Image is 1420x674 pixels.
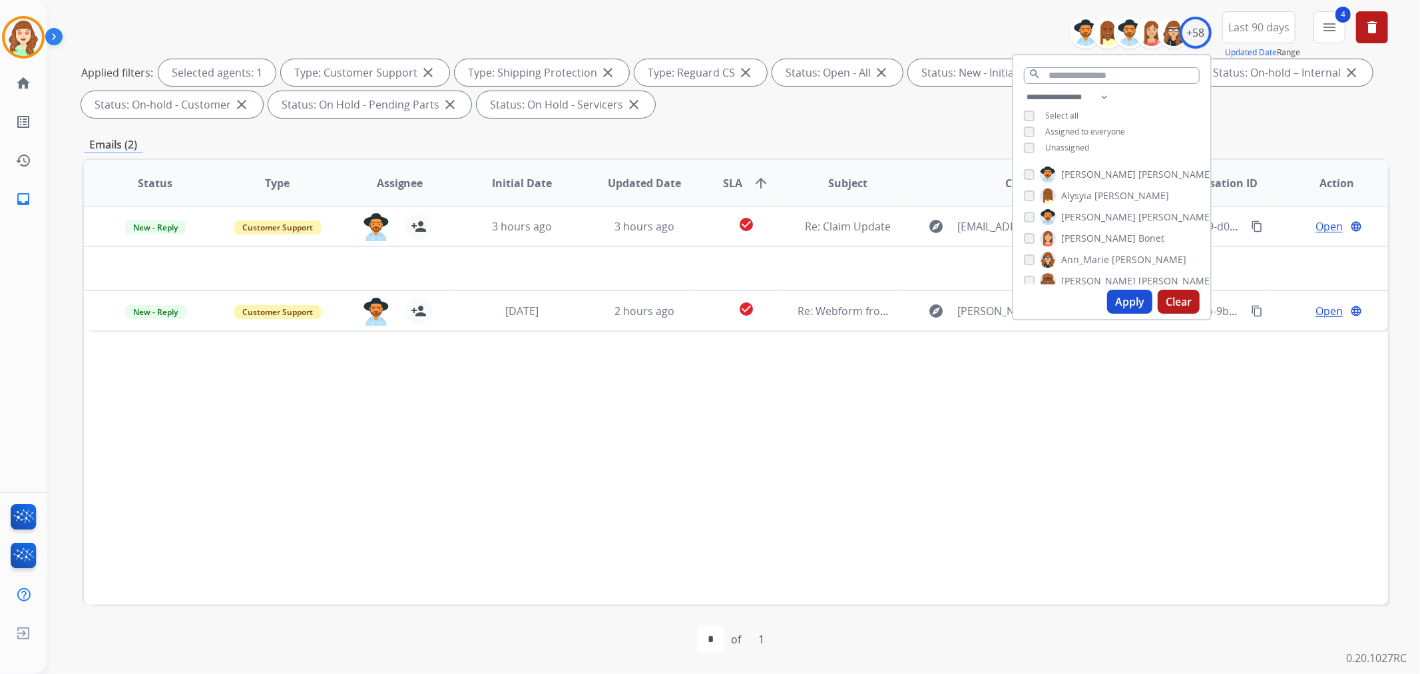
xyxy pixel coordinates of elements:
div: Status: On Hold - Pending Parts [268,91,471,118]
mat-icon: list_alt [15,114,31,130]
mat-icon: close [873,65,889,81]
span: 2 hours ago [614,304,674,318]
span: Range [1225,47,1300,58]
img: agent-avatar [363,298,389,326]
mat-icon: history [15,153,31,168]
span: Assignee [377,175,423,191]
span: Initial Date [492,175,552,191]
mat-icon: check_circle [738,216,754,232]
span: Last 90 days [1228,25,1290,30]
span: Re: Claim Update [805,219,891,234]
mat-icon: delete [1364,19,1380,35]
mat-icon: person_add [411,303,427,319]
mat-icon: search [1029,68,1041,80]
span: New - Reply [125,305,186,319]
mat-icon: close [626,97,642,113]
div: Type: Reguard CS [634,59,767,86]
p: Applied filters: [81,65,153,81]
mat-icon: close [442,97,458,113]
span: Customer [1005,175,1057,191]
th: Action [1266,160,1388,206]
div: 1 [748,626,775,653]
span: Status [138,175,172,191]
div: +58 [1180,17,1212,49]
span: Open [1315,218,1343,234]
span: 3 hours ago [614,219,674,234]
img: agent-avatar [363,213,389,241]
mat-icon: close [600,65,616,81]
mat-icon: language [1350,220,1362,232]
span: Open [1315,303,1343,319]
span: Bonet [1138,232,1164,245]
mat-icon: content_copy [1251,305,1263,317]
mat-icon: language [1350,305,1362,317]
mat-icon: close [234,97,250,113]
span: Subject [828,175,867,191]
span: [PERSON_NAME] [1112,253,1186,266]
span: [PERSON_NAME] [1138,210,1213,224]
button: Last 90 days [1222,11,1296,43]
span: [EMAIL_ADDRESS][DOMAIN_NAME] [957,218,1121,234]
div: Status: On Hold - Servicers [477,91,655,118]
span: Select all [1045,110,1078,121]
span: Type [265,175,290,191]
span: Unassigned [1045,142,1089,153]
mat-icon: person_add [411,218,427,234]
p: Emails (2) [84,137,142,153]
mat-icon: content_copy [1251,220,1263,232]
div: Type: Customer Support [281,59,449,86]
mat-icon: explore [928,303,944,319]
div: of [731,631,741,647]
span: [PERSON_NAME] [1061,168,1136,181]
mat-icon: check_circle [738,301,754,317]
span: [PERSON_NAME] [1061,210,1136,224]
div: Status: New - Initial [908,59,1049,86]
span: New - Reply [125,220,186,234]
mat-icon: close [738,65,754,81]
span: Updated Date [608,175,681,191]
span: Ann_Marie [1061,253,1109,266]
div: Selected agents: 1 [158,59,276,86]
span: [PERSON_NAME] [1138,274,1213,288]
span: Conversation ID [1172,175,1258,191]
button: Apply [1107,290,1152,314]
mat-icon: close [1343,65,1359,81]
span: [DATE] [505,304,539,318]
mat-icon: inbox [15,191,31,207]
span: [PERSON_NAME] [1061,274,1136,288]
span: Alysyia [1061,189,1092,202]
span: 4 [1335,7,1351,23]
mat-icon: explore [928,218,944,234]
span: 3 hours ago [492,219,552,234]
button: 4 [1313,11,1345,43]
mat-icon: menu [1321,19,1337,35]
span: Assigned to everyone [1045,126,1125,137]
button: Updated Date [1225,47,1277,58]
div: Status: On-hold – Internal [1200,59,1373,86]
div: Type: Shipping Protection [455,59,629,86]
span: SLA [723,175,742,191]
img: avatar [5,19,42,56]
span: [PERSON_NAME] [1094,189,1169,202]
mat-icon: home [15,75,31,91]
button: Clear [1158,290,1200,314]
span: [PERSON_NAME] [1138,168,1213,181]
span: Re: Webform from [PERSON_NAME][EMAIL_ADDRESS][PERSON_NAME][DOMAIN_NAME] on [DATE] [798,304,1283,318]
div: Status: Open - All [772,59,903,86]
span: Customer Support [234,305,321,319]
span: Customer Support [234,220,321,234]
p: 0.20.1027RC [1346,650,1407,666]
span: [PERSON_NAME] [1061,232,1136,245]
mat-icon: arrow_upward [753,175,769,191]
mat-icon: close [420,65,436,81]
span: [PERSON_NAME][EMAIL_ADDRESS][PERSON_NAME][DOMAIN_NAME] [957,303,1121,319]
div: Status: On-hold - Customer [81,91,263,118]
